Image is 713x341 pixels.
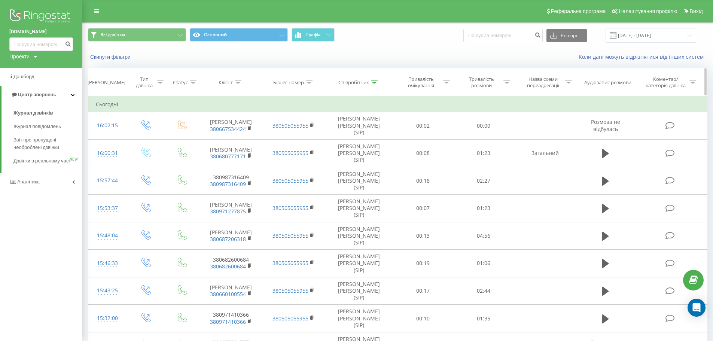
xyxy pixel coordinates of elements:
[13,106,82,120] a: Журнал дзвінків
[210,125,246,133] a: 380667534424
[393,195,453,222] td: 00:07
[690,8,703,14] span: Вихід
[173,79,188,86] div: Статус
[96,311,119,326] div: 15:32:00
[13,120,82,133] a: Журнал повідомлень
[17,179,40,185] span: Аналiтика
[1,86,82,104] a: Центр звернень
[134,76,155,89] div: Тип дзвінка
[210,318,246,325] a: 380971410366
[199,305,262,332] td: 380971410366
[453,195,514,222] td: 01:23
[272,149,308,156] a: 380505055955
[453,139,514,167] td: 01:23
[96,173,119,188] div: 15:57:44
[96,256,119,271] div: 15:46:33
[325,277,393,305] td: [PERSON_NAME] [PERSON_NAME] (SIP)
[210,208,246,215] a: 380971277875
[393,112,453,140] td: 00:02
[9,37,73,51] input: Пошук за номером
[9,53,30,60] div: Проекти
[393,167,453,195] td: 00:18
[393,222,453,250] td: 00:13
[453,250,514,277] td: 01:06
[13,123,61,130] span: Журнал повідомлень
[13,154,82,168] a: Дзвінки в реальному часіNEW
[210,290,246,298] a: 380660100554
[13,74,34,79] span: Дашборд
[13,109,53,117] span: Журнал дзвінків
[13,157,70,165] span: Дзвінки в реальному часі
[325,112,393,140] td: [PERSON_NAME] [PERSON_NAME] (SIP)
[461,76,502,89] div: Тривалість розмови
[219,79,233,86] div: Клієнт
[584,79,631,86] div: Аудіозапис розмови
[190,28,288,42] button: Основний
[18,92,56,97] span: Центр звернень
[199,195,262,222] td: [PERSON_NAME]
[273,79,304,86] div: Бізнес номер
[96,146,119,161] div: 16:00:31
[96,118,119,133] div: 16:02:15
[325,305,393,332] td: [PERSON_NAME] [PERSON_NAME] (SIP)
[272,259,308,267] a: 380505055955
[453,167,514,195] td: 02:27
[13,133,82,154] a: Звіт про пропущені необроблені дзвінки
[401,76,441,89] div: Тривалість очікування
[9,28,73,36] a: [DOMAIN_NAME]
[325,139,393,167] td: [PERSON_NAME] [PERSON_NAME] (SIP)
[199,139,262,167] td: [PERSON_NAME]
[13,136,79,151] span: Звіт про пропущені необроблені дзвінки
[199,250,262,277] td: 380682600684
[272,177,308,184] a: 380505055955
[210,235,246,243] a: 380687206318
[210,180,246,188] a: 380987316409
[272,204,308,211] a: 380505055955
[325,167,393,195] td: [PERSON_NAME] [PERSON_NAME] (SIP)
[199,112,262,140] td: [PERSON_NAME]
[199,277,262,305] td: [PERSON_NAME]
[272,122,308,129] a: 380505055955
[591,118,620,132] span: Розмова не відбулась
[199,222,262,250] td: [PERSON_NAME]
[88,97,707,112] td: Сьогодні
[523,76,563,89] div: Назва схеми переадресації
[514,139,576,167] td: Загальний
[272,315,308,322] a: 380505055955
[199,167,262,195] td: 380987316409
[393,277,453,305] td: 00:17
[96,283,119,298] div: 15:43:25
[453,222,514,250] td: 04:56
[272,232,308,239] a: 380505055955
[644,76,688,89] div: Коментар/категорія дзвінка
[546,29,587,42] button: Експорт
[688,299,706,317] div: Open Intercom Messenger
[210,153,246,160] a: 380680777171
[88,28,186,42] button: Всі дзвінки
[338,79,369,86] div: Співробітник
[272,287,308,294] a: 380505055955
[619,8,677,14] span: Налаштування профілю
[453,305,514,332] td: 01:35
[325,222,393,250] td: [PERSON_NAME] [PERSON_NAME] (SIP)
[88,54,134,60] button: Скинути фільтри
[100,32,125,38] span: Всі дзвінки
[210,263,246,270] a: 380682600684
[393,250,453,277] td: 00:19
[325,195,393,222] td: [PERSON_NAME] [PERSON_NAME] (SIP)
[96,201,119,216] div: 15:53:37
[579,53,707,60] a: Коли дані можуть відрізнятися вiд інших систем
[292,28,335,42] button: Графік
[453,277,514,305] td: 02:44
[306,32,321,37] span: Графік
[9,7,73,26] img: Ringostat logo
[96,228,119,243] div: 15:48:04
[463,29,543,42] input: Пошук за номером
[453,112,514,140] td: 00:00
[325,250,393,277] td: [PERSON_NAME] [PERSON_NAME] (SIP)
[88,79,125,86] div: [PERSON_NAME]
[393,305,453,332] td: 00:10
[551,8,606,14] span: Реферальна програма
[393,139,453,167] td: 00:08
